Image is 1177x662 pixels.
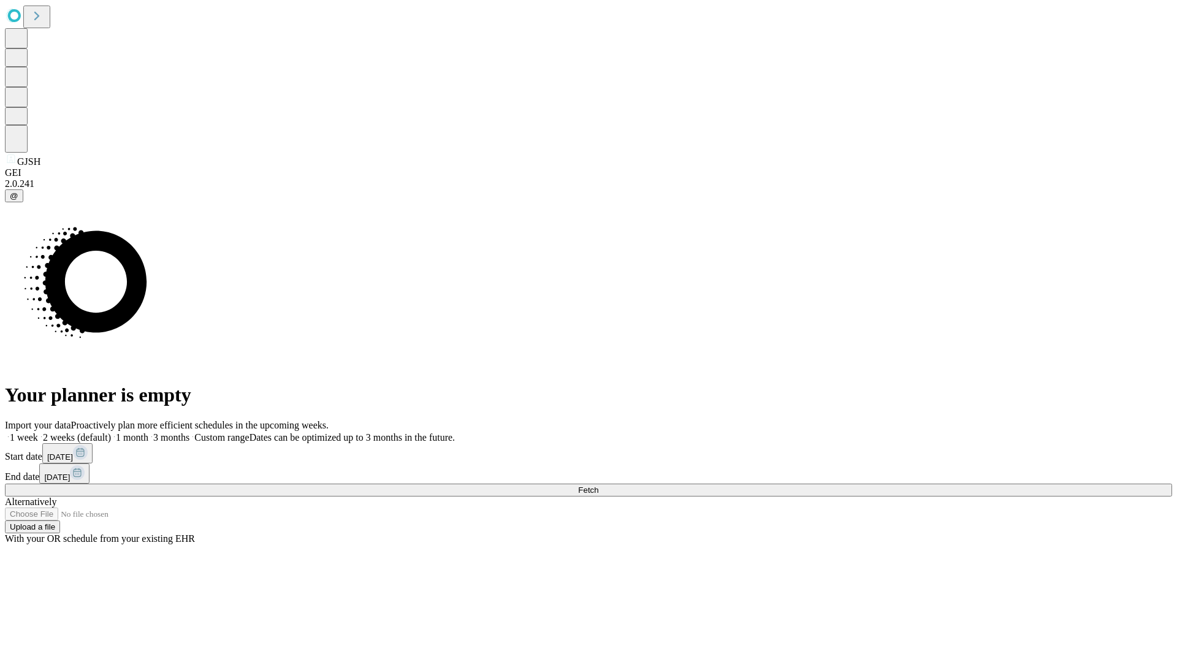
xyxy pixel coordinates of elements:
button: [DATE] [39,463,90,484]
span: Import your data [5,420,71,430]
span: [DATE] [47,452,73,462]
div: GEI [5,167,1172,178]
span: [DATE] [44,473,70,482]
span: @ [10,191,18,200]
button: Upload a file [5,520,60,533]
div: End date [5,463,1172,484]
span: Proactively plan more efficient schedules in the upcoming weeks. [71,420,329,430]
span: Alternatively [5,496,56,507]
span: 1 week [10,432,38,443]
div: 2.0.241 [5,178,1172,189]
button: @ [5,189,23,202]
span: 3 months [153,432,189,443]
span: 2 weeks (default) [43,432,111,443]
span: With your OR schedule from your existing EHR [5,533,195,544]
button: [DATE] [42,443,93,463]
span: 1 month [116,432,148,443]
span: Custom range [194,432,249,443]
span: Dates can be optimized up to 3 months in the future. [249,432,455,443]
span: GJSH [17,156,40,167]
span: Fetch [578,485,598,495]
h1: Your planner is empty [5,384,1172,406]
button: Fetch [5,484,1172,496]
div: Start date [5,443,1172,463]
